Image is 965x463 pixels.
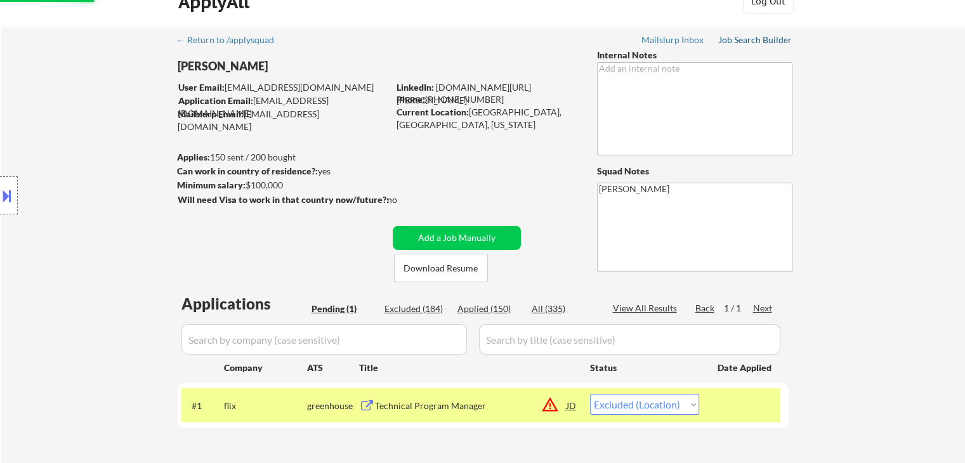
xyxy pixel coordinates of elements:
[718,35,792,48] a: Job Search Builder
[384,303,448,315] div: Excluded (184)
[387,193,423,206] div: no
[359,362,578,374] div: Title
[177,166,318,176] strong: Can work in country of residence?:
[597,49,792,62] div: Internal Notes
[393,226,521,250] button: Add a Job Manually
[178,81,388,94] div: [EMAIL_ADDRESS][DOMAIN_NAME]
[695,302,716,315] div: Back
[397,107,469,117] strong: Current Location:
[397,82,531,105] a: [DOMAIN_NAME][URL][PERSON_NAME]
[641,36,705,44] div: Mailslurp Inbox
[177,165,384,178] div: yes
[397,93,576,106] div: [PHONE_NUMBER]
[312,303,375,315] div: Pending (1)
[176,35,286,48] a: ← Return to /applysquad
[397,106,576,131] div: [GEOGRAPHIC_DATA], [GEOGRAPHIC_DATA], [US_STATE]
[565,394,578,417] div: JD
[590,356,699,379] div: Status
[307,400,359,412] div: greenhouse
[718,362,773,374] div: Date Applied
[541,396,559,414] button: warning_amber
[597,165,792,178] div: Squad Notes
[181,324,467,355] input: Search by company (case sensitive)
[724,302,753,315] div: 1 / 1
[224,400,307,412] div: flix
[178,95,388,119] div: [EMAIL_ADDRESS][DOMAIN_NAME]
[178,58,438,74] div: [PERSON_NAME]
[307,362,359,374] div: ATS
[394,254,488,282] button: Download Resume
[177,151,388,164] div: 150 sent / 200 bought
[718,36,792,44] div: Job Search Builder
[613,302,681,315] div: View All Results
[224,362,307,374] div: Company
[375,400,567,412] div: Technical Program Manager
[178,194,389,205] strong: Will need Visa to work in that country now/future?:
[457,303,521,315] div: Applied (150)
[178,108,388,133] div: [EMAIL_ADDRESS][DOMAIN_NAME]
[192,400,214,412] div: #1
[479,324,780,355] input: Search by title (case sensitive)
[753,302,773,315] div: Next
[177,179,388,192] div: $100,000
[641,35,705,48] a: Mailslurp Inbox
[397,94,425,105] strong: Phone:
[397,82,434,93] strong: LinkedIn:
[181,296,307,311] div: Applications
[532,303,595,315] div: All (335)
[176,36,286,44] div: ← Return to /applysquad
